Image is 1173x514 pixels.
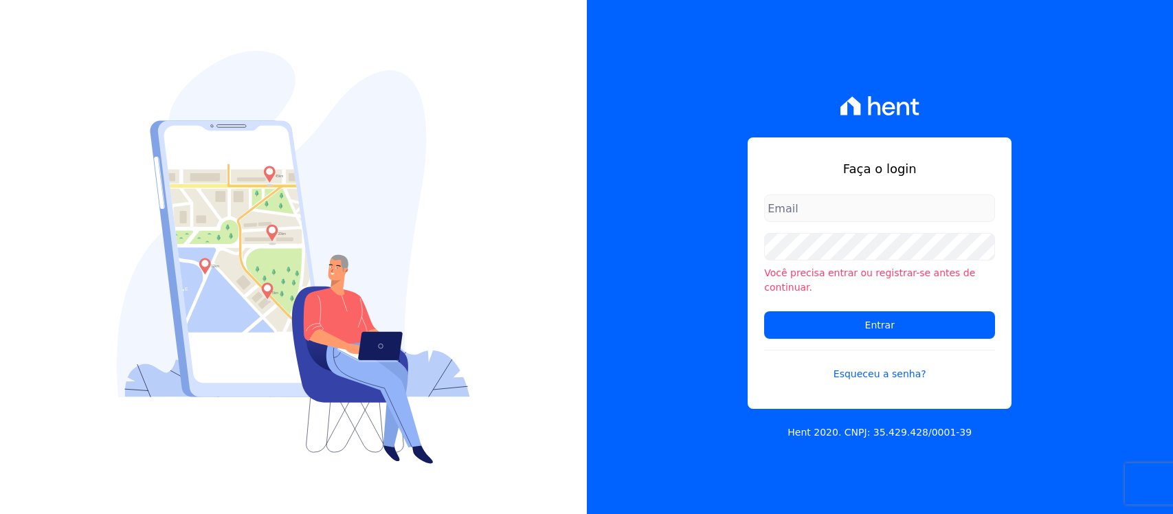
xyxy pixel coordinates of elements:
li: Você precisa entrar ou registrar-se antes de continuar. [764,266,995,295]
img: Login [117,51,470,464]
h1: Faça o login [764,159,995,178]
input: Email [764,194,995,222]
p: Hent 2020. CNPJ: 35.429.428/0001-39 [787,425,972,440]
a: Esqueceu a senha? [764,350,995,381]
input: Entrar [764,311,995,339]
